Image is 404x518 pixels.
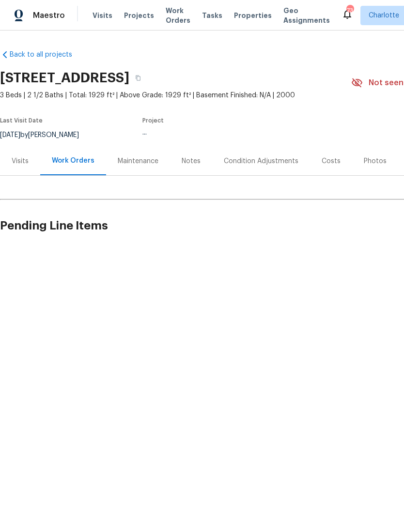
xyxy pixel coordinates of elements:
div: Notes [182,156,201,166]
div: Costs [322,156,341,166]
div: Visits [12,156,29,166]
div: 73 [346,6,353,15]
div: ... [142,129,328,136]
span: Charlotte [369,11,399,20]
button: Copy Address [129,69,147,87]
span: Maestro [33,11,65,20]
span: Projects [124,11,154,20]
span: Project [142,118,164,123]
span: Properties [234,11,272,20]
span: Tasks [202,12,222,19]
span: Work Orders [166,6,190,25]
div: Work Orders [52,156,94,166]
span: Geo Assignments [283,6,330,25]
div: Maintenance [118,156,158,166]
div: Condition Adjustments [224,156,298,166]
span: Visits [93,11,112,20]
div: Photos [364,156,387,166]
